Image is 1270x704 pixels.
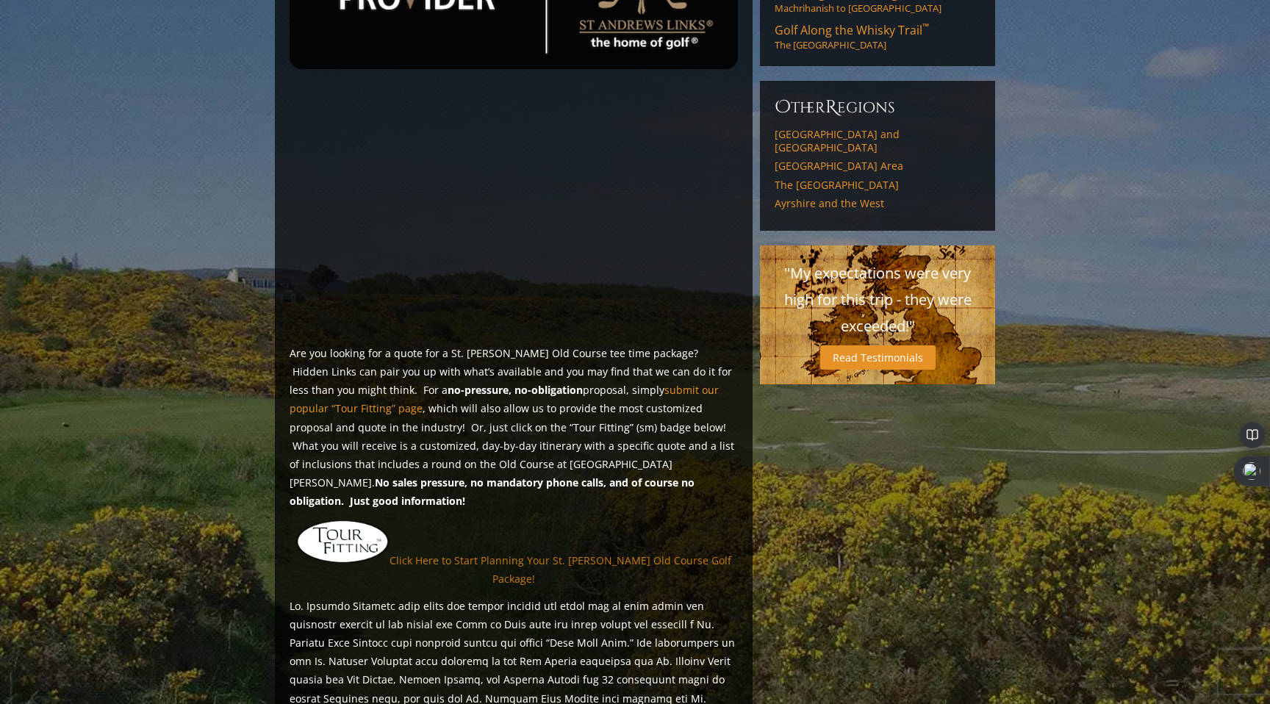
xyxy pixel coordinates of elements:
[775,22,929,38] span: Golf Along the Whisky Trail
[775,260,980,340] p: "My expectations were very high for this trip - they were exceeded!"
[290,475,695,508] strong: No sales pressure, no mandatory phone calls, and of course no obligation. Just good information!
[775,128,980,154] a: [GEOGRAPHIC_DATA] and [GEOGRAPHIC_DATA]
[390,553,731,585] a: Click Here to Start Planning Your St. [PERSON_NAME] Old Course Golf Package!
[290,83,738,335] iframe: Sir-Nicks-thoughts-on-St-Andrews
[775,197,980,210] a: Ayrshire and the West
[775,179,980,192] a: The [GEOGRAPHIC_DATA]
[775,96,980,119] h6: ther egions
[296,520,390,564] img: tourfitting-logo-large
[775,159,980,173] a: [GEOGRAPHIC_DATA] Area
[448,383,583,397] strong: no-pressure, no-obligation
[820,345,936,370] a: Read Testimonials
[825,96,837,119] span: R
[775,22,980,51] a: Golf Along the Whisky Trail™The [GEOGRAPHIC_DATA]
[775,96,791,119] span: O
[290,344,738,511] p: Are you looking for a quote for a St. [PERSON_NAME] Old Course tee time package? Hidden Links can...
[922,21,929,33] sup: ™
